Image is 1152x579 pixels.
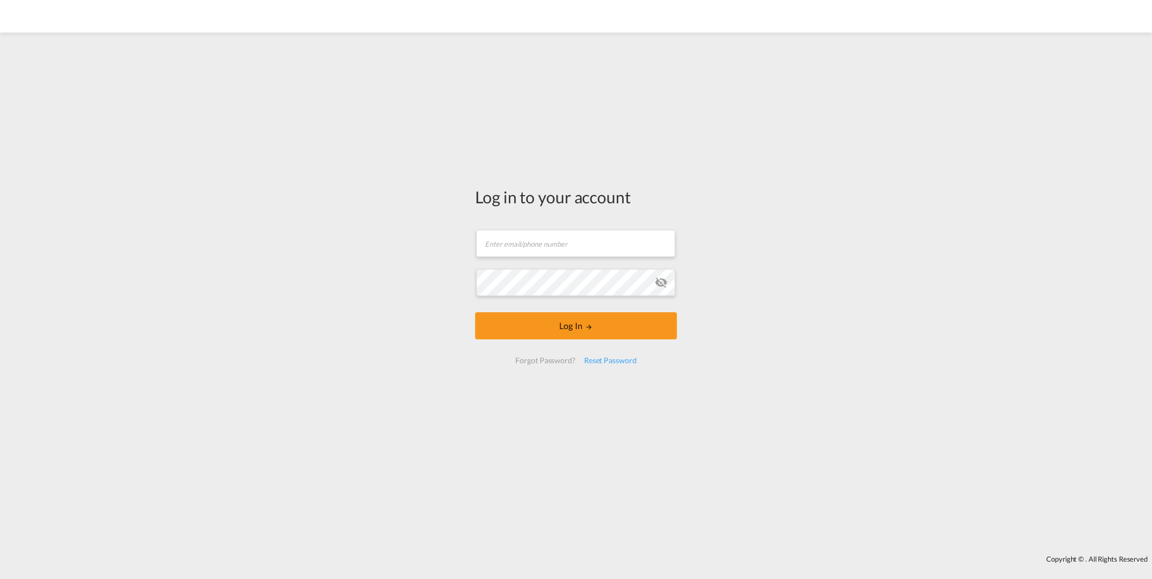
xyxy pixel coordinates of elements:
div: Forgot Password? [511,351,579,370]
div: Reset Password [580,351,641,370]
button: LOGIN [475,312,677,339]
md-icon: icon-eye-off [655,276,668,289]
div: Log in to your account [475,185,677,208]
input: Enter email/phone number [476,230,675,257]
